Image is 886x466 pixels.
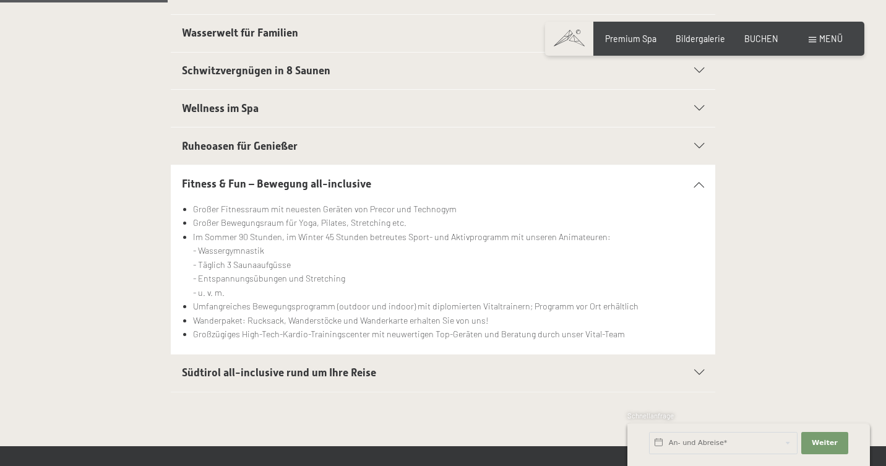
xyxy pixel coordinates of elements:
[812,438,838,448] span: Weiter
[182,366,376,379] span: Südtirol all-inclusive rund um Ihre Reise
[182,178,371,190] span: Fitness & Fun – Bewegung all-inclusive
[182,64,330,77] span: Schwitzvergnügen in 8 Saunen
[182,102,259,114] span: Wellness im Spa
[193,300,705,314] li: Umfangreiches Bewegungsprogramm (outdoor und indoor) mit diplomierten Vitaltrainern; Programm vor...
[193,314,705,328] li: Wanderpaket: Rucksack, Wanderstöcke und Wanderkarte erhalten Sie von uns!
[193,230,705,300] li: Im Sommer 90 Stunden, im Winter 45 Stunden betreutes Sport- und Aktivprogramm mit unseren Animate...
[182,140,298,152] span: Ruheoasen für Genießer
[182,27,298,39] span: Wasserwelt für Familien
[605,33,656,44] a: Premium Spa
[193,327,705,342] li: Großzügiges High-Tech-Kardio-Trainingscenter mit neuwertigen Top-Geräten und Beratung durch unser...
[819,33,843,44] span: Menü
[193,202,705,217] li: Großer Fitnessraum mit neuesten Geräten von Precor und Technogym
[676,33,725,44] a: Bildergalerie
[801,432,848,454] button: Weiter
[744,33,778,44] a: BUCHEN
[627,412,674,420] span: Schnellanfrage
[193,216,705,230] li: Großer Bewegungsraum für Yoga, Pilates, Stretching etc.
